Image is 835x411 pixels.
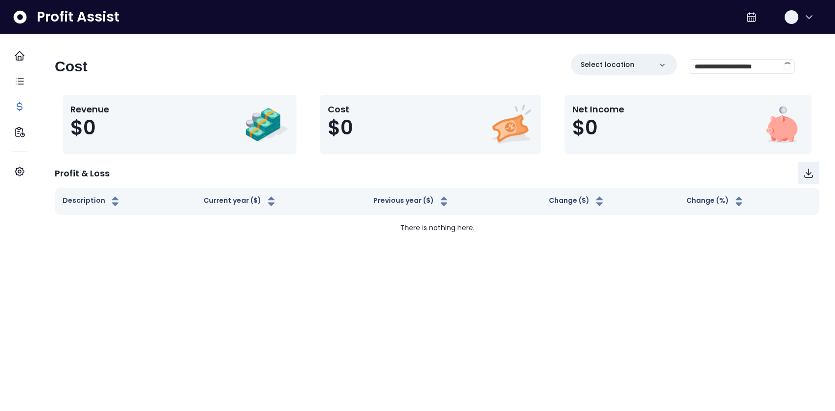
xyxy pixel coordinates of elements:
button: Download [798,162,819,184]
img: Revenue [245,103,289,147]
span: $0 [328,116,353,139]
h2: Cost [55,58,88,75]
p: Select location [581,60,634,70]
p: Revenue [70,103,109,116]
p: Cost [328,103,353,116]
span: $0 [572,116,598,139]
img: Net Income [760,103,804,147]
button: Previous year ($) [373,195,450,207]
span: $0 [70,116,96,139]
p: Net Income [572,103,624,116]
img: Cost [489,103,533,147]
button: Change (%) [686,195,745,207]
button: Current year ($) [203,195,277,207]
td: There is nothing here. [55,215,819,241]
p: Profit & Loss [55,167,110,180]
button: Change ($) [549,195,606,207]
span: Profit Assist [37,8,119,26]
button: Description [63,195,121,207]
